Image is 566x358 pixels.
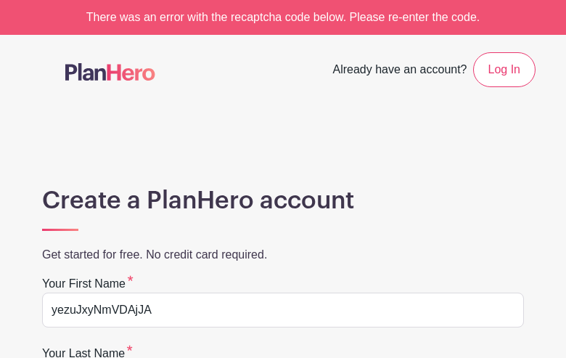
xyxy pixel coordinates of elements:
[65,63,155,81] img: logo-507f7623f17ff9eddc593b1ce0a138ce2505c220e1c5a4e2b4648c50719b7d32.svg
[42,275,134,293] label: Your first name
[42,186,524,215] h1: Create a PlanHero account
[333,55,467,87] span: Already have an account?
[42,246,524,264] p: Get started for free. No credit card required.
[473,52,536,87] a: Log In
[42,293,524,328] input: e.g. Julie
